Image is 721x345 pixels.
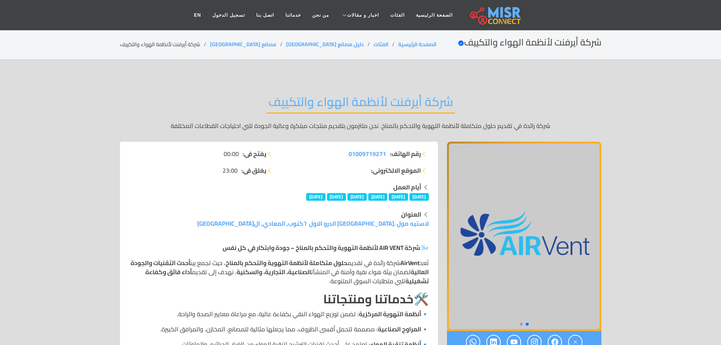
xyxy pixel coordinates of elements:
strong: الصناعية، التجارية، والسكنية [237,266,311,278]
a: مصانع [GEOGRAPHIC_DATA] [210,39,276,49]
span: Go to slide 1 [526,323,529,326]
a: اخبار و مقالات [335,8,385,22]
span: [DATE] [347,193,367,201]
span: [DATE] [327,193,346,201]
span: [DATE] [368,193,388,201]
strong: المراوح الصناعية [378,323,421,335]
span: [DATE] [389,193,408,201]
a: لاستيه مول .[GEOGRAPHIC_DATA] الدرو الاول ٦كتوب, المعادي, ال[GEOGRAPHIC_DATA] [197,218,429,229]
strong: AirVent [400,257,420,269]
strong: حلول متكاملة لأنظمة التهوية والتحكم بالمناخ [226,257,347,269]
a: من نحن [307,8,335,22]
strong: أيام العمل [393,181,421,193]
h2: شركة أيرفنت لأنظمة الهواء والتكييف [266,94,455,114]
li: شركة أيرفنت لأنظمة الهواء والتكييف [120,41,210,48]
a: 01009719271 [349,149,386,158]
a: الصفحة الرئيسية [410,8,458,22]
strong: الموقع الالكتروني: [371,166,421,175]
a: الصفحة الرئيسية [398,39,436,49]
strong: أحدث التقنيات والجودة العالية [131,257,429,278]
strong: 🌬️ شركة AIR VENT لأنظمة التهوية والتحكم بالمناخ – جودة وابتكار في كل نفس [223,242,429,253]
a: دليل مصانع [GEOGRAPHIC_DATA] [286,39,364,49]
img: main.misr_connect [470,6,521,25]
h2: 🛠️ [129,292,429,306]
svg: Verified account [458,40,464,46]
span: 00:00 [224,149,239,158]
p: تُعد شركة رائدة في تقديم ، حيث تجمع بين لضمان بيئة هواء نقية وآمنة في المنشآت . نهدف إلى تقديم تل... [129,258,429,286]
span: 01009719271 [349,148,386,159]
h2: شركة أيرفنت لأنظمة الهواء والتكييف [458,37,601,48]
a: الفئات [385,8,410,22]
span: 23:00 [223,166,238,175]
p: 🔹 : مصممة لتحمل أقسى الظروف، مما يجعلها مثالية للمصانع، المخازن، والمرافق الكبيرة. [129,325,429,334]
p: 🔹 : تضمن توزيع الهواء النقي بكفاءة عالية، مع مراعاة معايير الصحة والراحة. [129,309,429,318]
a: EN [188,8,207,22]
img: شركة أيرفنت لأنظمة الهواء والتكييف [447,142,601,331]
a: اتصل بنا [251,8,280,22]
a: خدماتنا [280,8,307,22]
strong: أنظمة التهوية المركزية [359,308,421,320]
p: شركة رائدة في تقديم حلول متكاملة لأنظمة التهوية والتحكم بالمناخ. نحن ملتزمون بتقديم منتجات مبتكرة... [120,121,601,130]
div: 1 / 2 [447,142,601,331]
strong: يغلق في: [241,166,266,175]
span: Go to slide 2 [520,323,523,326]
a: تسجيل الدخول [207,8,250,22]
strong: أداء فائق وكفاءة تشغيلية [145,266,429,287]
span: اخبار و مقالات [347,12,379,19]
strong: خدماتنا ومنتجاتنا [323,287,414,310]
span: [DATE] [306,193,325,201]
strong: يفتح في: [243,149,266,158]
strong: رقم الهاتف: [390,149,421,158]
strong: العنوان [401,209,421,220]
span: [DATE] [410,193,429,201]
a: الفئات [374,39,388,49]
